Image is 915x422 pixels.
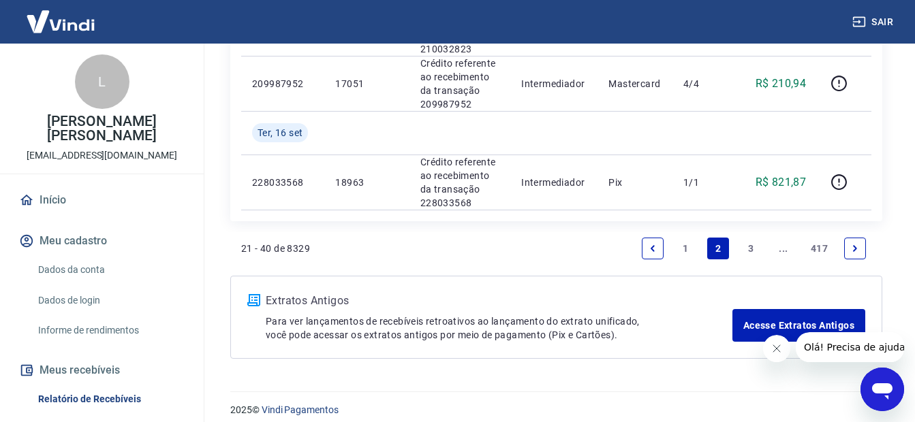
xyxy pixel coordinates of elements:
button: Meu cadastro [16,226,187,256]
iframe: Botão para abrir a janela de mensagens [860,368,904,411]
p: 17051 [335,77,398,91]
p: 209987952 [252,77,313,91]
p: Para ver lançamentos de recebíveis retroativos ao lançamento do extrato unificado, você pode aces... [266,314,732,342]
a: Page 3 [740,238,762,259]
p: 18963 [335,176,398,189]
span: Olá! Precisa de ajuda? [8,10,114,20]
div: L [75,54,129,109]
p: [EMAIL_ADDRESS][DOMAIN_NAME] [27,148,177,163]
a: Page 1 [674,238,696,259]
a: Dados da conta [33,256,187,284]
a: Informe de rendimentos [33,316,187,344]
a: Relatório de Recebíveis [33,385,187,413]
a: Page 2 is your current page [707,238,729,259]
iframe: Fechar mensagem [763,335,790,362]
a: Início [16,185,187,215]
p: Intermediador [521,77,587,91]
button: Sair [850,10,899,35]
img: ícone [247,294,260,306]
ul: Pagination [636,232,871,265]
a: Next page [844,238,866,259]
p: [PERSON_NAME] [PERSON_NAME] [11,114,193,143]
a: Jump forward [773,238,794,259]
p: 21 - 40 de 8329 [241,242,310,255]
a: Vindi Pagamentos [262,404,339,415]
p: 4/4 [683,77,724,91]
button: Meus recebíveis [16,355,187,385]
a: Dados de login [33,287,187,314]
p: 1/1 [683,176,724,189]
p: R$ 210,94 [756,76,807,92]
a: Page 417 [805,238,833,259]
p: Pix [608,176,662,189]
p: Crédito referente ao recebimento da transação 209987952 [420,56,499,111]
img: Vindi [16,1,105,42]
p: Crédito referente ao recebimento da transação 228033568 [420,155,499,210]
p: Intermediador [521,176,587,189]
span: Ter, 16 set [258,126,303,140]
a: Acesse Extratos Antigos [732,309,865,342]
p: Mastercard [608,77,662,91]
a: Previous page [642,238,664,259]
p: R$ 821,87 [756,174,807,191]
p: 2025 © [230,403,882,417]
p: 228033568 [252,176,313,189]
iframe: Mensagem da empresa [796,332,904,362]
p: Extratos Antigos [266,293,732,309]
